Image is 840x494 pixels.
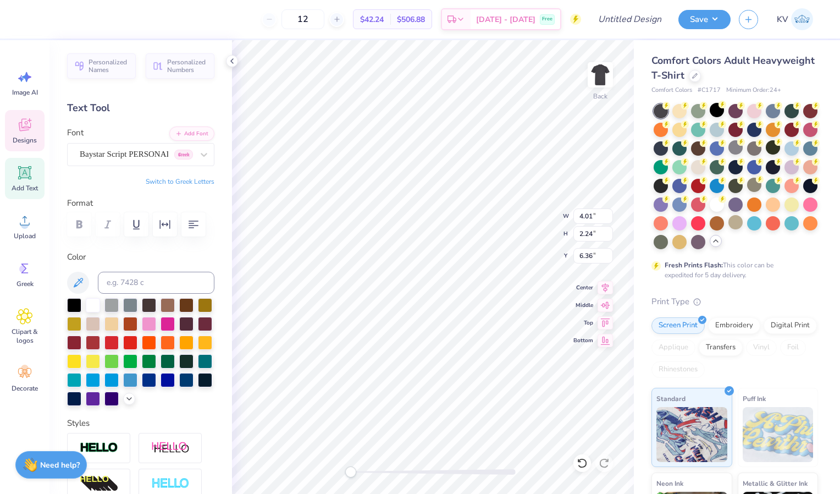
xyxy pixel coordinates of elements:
[67,251,214,264] label: Color
[16,279,34,288] span: Greek
[89,58,129,74] span: Personalized Names
[651,317,705,334] div: Screen Print
[589,8,670,30] input: Untitled Design
[67,101,214,116] div: Text Tool
[151,477,190,490] img: Negative Space
[13,136,37,145] span: Designs
[746,339,777,356] div: Vinyl
[743,477,808,489] span: Metallic & Glitter Ink
[780,339,806,356] div: Foil
[651,86,692,95] span: Comfort Colors
[651,295,818,308] div: Print Type
[151,441,190,455] img: Shadow
[146,53,214,79] button: Personalized Numbers
[665,261,723,270] strong: Fresh Prints Flash:
[573,336,593,345] span: Bottom
[678,10,731,29] button: Save
[593,91,607,101] div: Back
[476,14,535,25] span: [DATE] - [DATE]
[12,184,38,193] span: Add Text
[67,197,214,210] label: Format
[777,13,788,26] span: KV
[656,477,683,489] span: Neon Ink
[651,54,815,82] span: Comfort Colors Adult Heavyweight T-Shirt
[542,15,552,23] span: Free
[40,460,80,470] strong: Need help?
[656,407,727,462] img: Standard
[772,8,818,30] a: KV
[651,339,695,356] div: Applique
[708,317,760,334] div: Embroidery
[764,317,817,334] div: Digital Print
[345,466,356,477] div: Accessibility label
[80,442,118,454] img: Stroke
[743,393,766,404] span: Puff Ink
[80,475,118,493] img: 3D Illusion
[573,301,593,310] span: Middle
[67,417,90,430] label: Styles
[791,8,813,30] img: Kylie Velkoff
[67,127,84,139] label: Font
[12,384,38,393] span: Decorate
[699,339,743,356] div: Transfers
[726,86,781,95] span: Minimum Order: 24 +
[573,283,593,292] span: Center
[397,14,425,25] span: $506.88
[360,14,384,25] span: $42.24
[743,407,814,462] img: Puff Ink
[281,9,324,29] input: – –
[651,361,705,378] div: Rhinestones
[14,232,36,240] span: Upload
[698,86,721,95] span: # C1717
[98,272,214,294] input: e.g. 7428 c
[12,88,38,97] span: Image AI
[656,393,686,404] span: Standard
[67,53,136,79] button: Personalized Names
[589,64,611,86] img: Back
[665,260,800,280] div: This color can be expedited for 5 day delivery.
[146,177,214,186] button: Switch to Greek Letters
[167,58,208,74] span: Personalized Numbers
[573,319,593,327] span: Top
[7,327,43,345] span: Clipart & logos
[169,127,214,141] button: Add Font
